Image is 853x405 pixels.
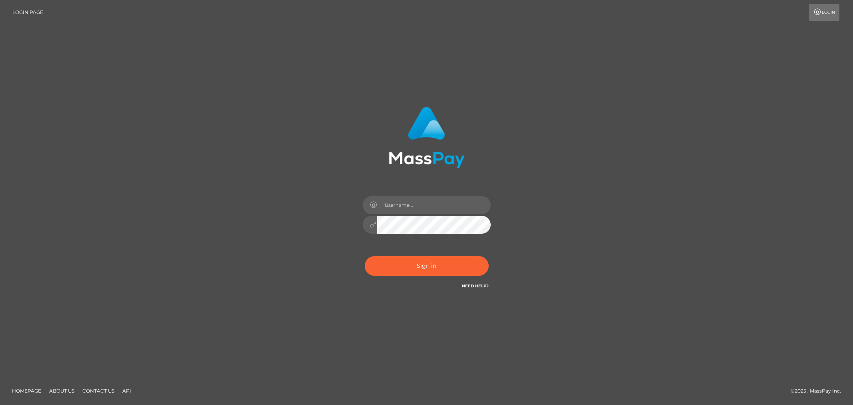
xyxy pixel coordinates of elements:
a: Login [809,4,839,21]
button: Sign in [365,256,489,276]
input: Username... [377,196,491,214]
a: About Us [46,385,78,397]
div: © 2025 , MassPay Inc. [791,387,847,395]
a: Contact Us [79,385,118,397]
img: MassPay Login [389,107,465,168]
a: Need Help? [462,283,489,289]
a: API [119,385,134,397]
a: Login Page [12,4,43,21]
a: Homepage [9,385,44,397]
